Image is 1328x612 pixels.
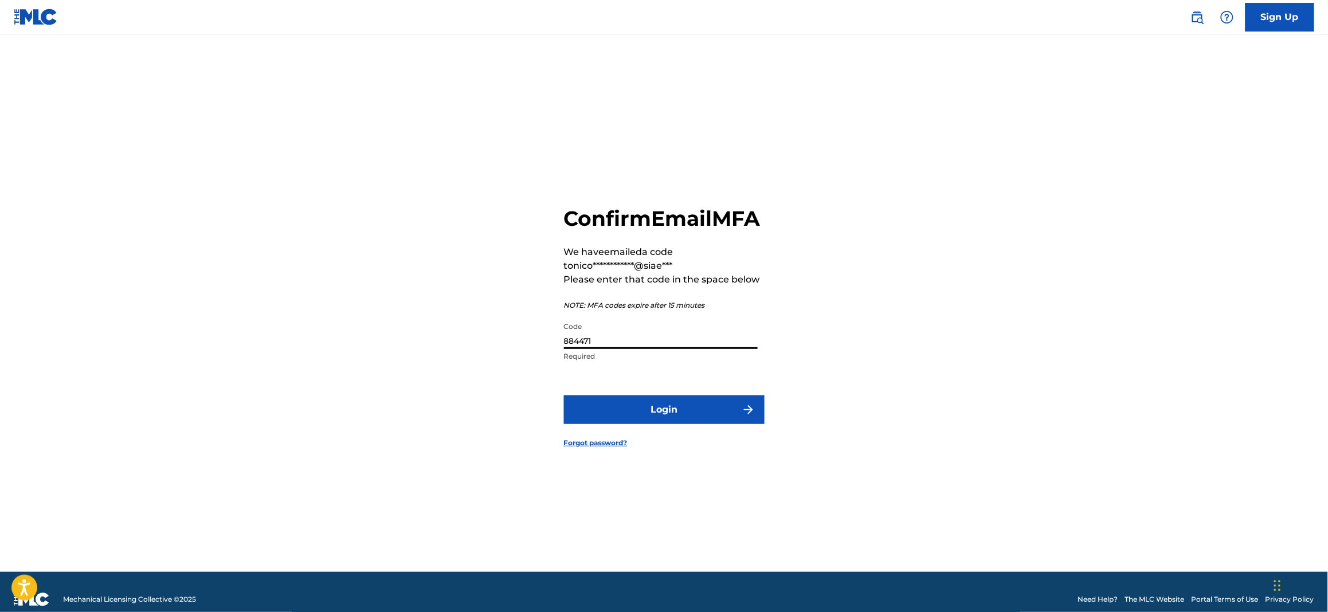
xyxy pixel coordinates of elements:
a: Privacy Policy [1266,594,1314,605]
h2: Confirm Email MFA [564,206,765,232]
a: Need Help? [1078,594,1118,605]
img: MLC Logo [14,9,58,25]
img: logo [14,593,49,606]
a: Portal Terms of Use [1192,594,1259,605]
a: The MLC Website [1125,594,1185,605]
p: Please enter that code in the space below [564,273,765,287]
div: Help [1216,6,1239,29]
p: NOTE: MFA codes expire after 15 minutes [564,300,765,311]
div: Trascina [1274,568,1281,603]
span: Mechanical Licensing Collective © 2025 [63,594,196,605]
p: Required [564,351,758,362]
a: Sign Up [1245,3,1314,32]
img: help [1220,10,1234,24]
iframe: Chat Widget [1271,557,1328,612]
div: Widget chat [1271,557,1328,612]
button: Login [564,395,765,424]
a: Forgot password? [564,438,628,448]
a: Public Search [1186,6,1209,29]
img: search [1190,10,1204,24]
img: f7272a7cc735f4ea7f67.svg [742,403,755,417]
